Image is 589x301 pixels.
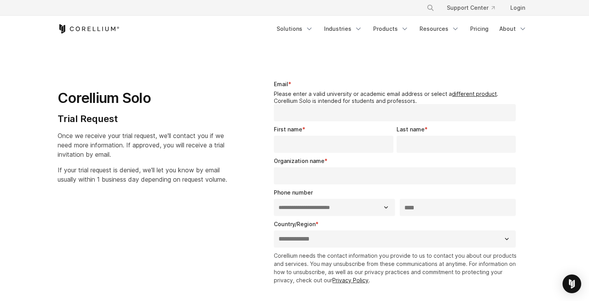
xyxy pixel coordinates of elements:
p: Corellium needs the contact information you provide to us to contact you about our products and s... [274,251,519,284]
span: If your trial request is denied, we'll let you know by email usually within 1 business day depend... [58,166,227,183]
span: Phone number [274,189,313,196]
div: Navigation Menu [272,22,531,36]
span: Country/Region [274,221,316,227]
a: Login [504,1,531,15]
legend: Please enter a valid university or academic email address or select a . Corellium Solo is intende... [274,90,519,104]
a: Industries [319,22,367,36]
button: Search [423,1,437,15]
a: Pricing [466,22,493,36]
span: First name [274,126,302,133]
span: Organization name [274,158,324,164]
div: Navigation Menu [417,1,531,15]
a: Solutions [272,22,318,36]
span: Last name [397,126,425,133]
a: different product [452,90,497,97]
a: About [495,22,531,36]
a: Corellium Home [58,24,120,34]
a: Products [369,22,413,36]
span: Once we receive your trial request, we'll contact you if we need more information. If approved, y... [58,132,224,158]
a: Support Center [441,1,501,15]
h1: Corellium Solo [58,89,227,107]
a: Resources [415,22,464,36]
h4: Trial Request [58,113,227,125]
div: Open Intercom Messenger [563,274,581,293]
span: Email [274,81,288,87]
a: Privacy Policy [332,277,369,283]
